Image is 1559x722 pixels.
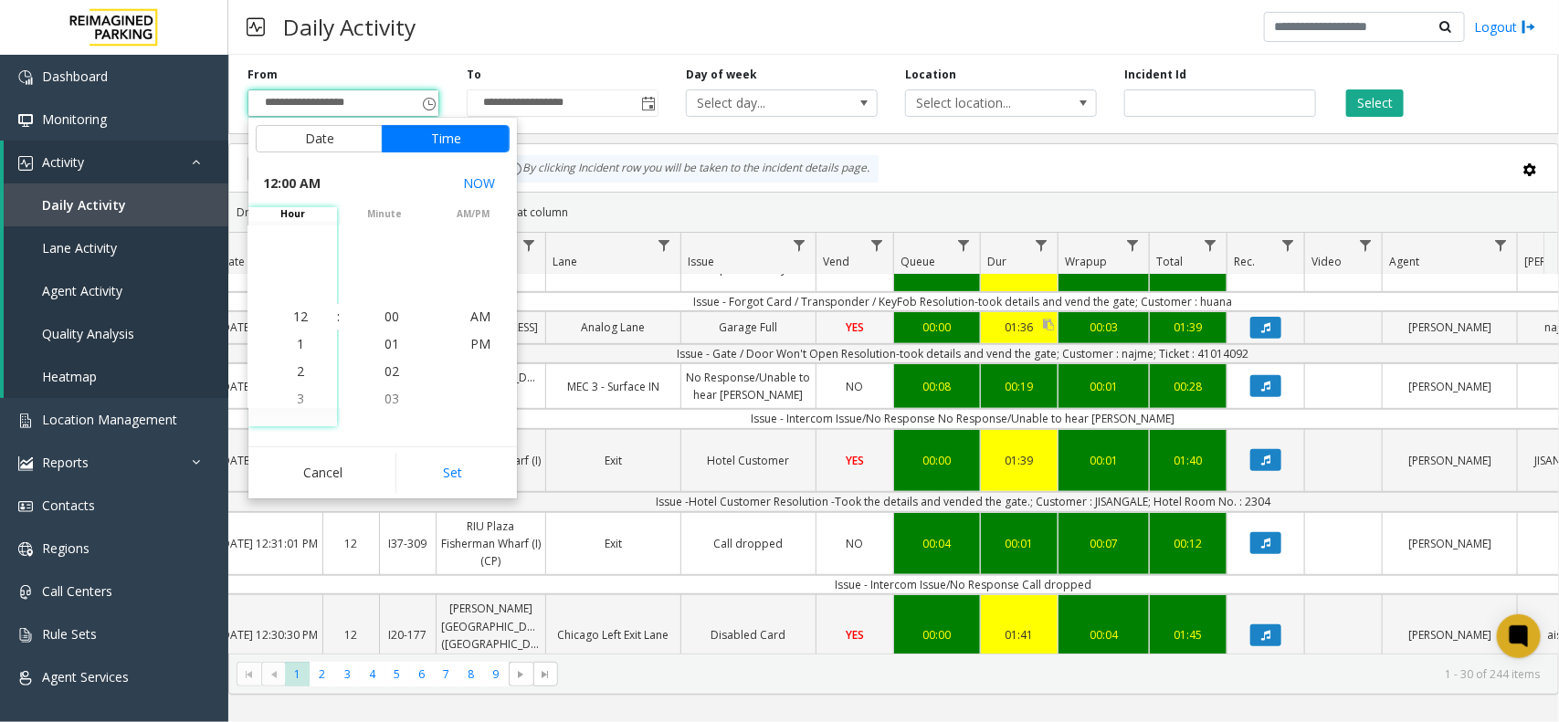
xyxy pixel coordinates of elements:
div: 00:19 [985,378,1053,395]
a: [PERSON_NAME] [1383,622,1517,648]
span: Lane Activity [42,239,117,256]
span: Page 3 [335,662,360,686]
label: Day of week [686,67,757,83]
button: Set [395,453,511,493]
span: YES [846,319,864,335]
span: Total [1156,254,1183,269]
a: Vend Filter Menu [865,233,890,257]
a: NO [816,530,893,557]
div: 01:41 [985,626,1053,644]
a: 00:01 [981,530,1058,557]
div: 01:39 [1154,319,1222,336]
a: [PERSON_NAME][GEOGRAPHIC_DATA] ([GEOGRAPHIC_DATA]) (I) (R390) [437,595,545,675]
button: Select now [456,167,502,200]
span: Go to the next page [514,667,529,682]
span: Rec. [1234,254,1255,269]
span: Go to the last page [538,667,553,682]
span: Agent Services [42,668,129,685]
span: Call Centers [42,582,112,600]
img: 'icon' [18,542,33,557]
span: YES [846,453,864,468]
a: YES [816,447,893,474]
span: Rule Sets [42,625,97,643]
a: Logout [1474,17,1536,37]
span: YES [846,627,864,643]
img: 'icon' [18,628,33,643]
span: Select location... [906,90,1058,116]
span: Page 8 [458,662,483,686]
span: Dashboard [42,68,108,85]
a: Call dropped [681,530,816,557]
a: 01:39 [981,447,1058,474]
span: NO [847,536,864,551]
a: Lane Filter Menu [652,233,677,257]
span: 1 [297,335,304,352]
a: 00:07 [1059,530,1149,557]
a: Analog Lane [546,314,680,340]
a: Daily Activity [4,183,228,226]
span: Regions [42,539,90,557]
a: 00:01 [1059,373,1149,400]
div: 01:45 [1154,626,1222,644]
a: 01:40 [1150,447,1227,474]
span: Agent [1389,254,1419,269]
a: [PERSON_NAME] [1383,447,1517,474]
a: Rec. Filter Menu [1276,233,1301,257]
a: 00:00 [894,314,980,340]
a: 00:03 [1059,314,1149,340]
div: 00:08 [899,378,975,395]
a: Dur Filter Menu [1029,233,1054,257]
span: Quality Analysis [42,325,134,342]
span: Select day... [687,90,838,116]
label: Location [905,67,956,83]
span: Page 6 [409,662,434,686]
a: [PERSON_NAME] [1383,373,1517,400]
span: Queue [901,254,935,269]
a: Location Filter Menu [517,233,542,257]
span: Activity [42,153,84,171]
a: Queue Filter Menu [952,233,976,257]
span: Date [220,254,245,269]
span: AM [470,308,490,325]
div: 00:28 [1154,378,1222,395]
a: Agent Filter Menu [1489,233,1513,257]
span: Lane [553,254,577,269]
a: Agent Activity [4,269,228,312]
div: 00:01 [1063,452,1144,469]
a: Garage Full [681,314,816,340]
span: Toggle popup [418,90,438,116]
a: [PERSON_NAME] [1383,314,1517,340]
span: NO [847,379,864,394]
span: Page 2 [310,662,334,686]
h3: Daily Activity [274,5,425,49]
a: 00:01 [1059,447,1149,474]
a: No Response/Unable to hear [PERSON_NAME] [681,364,816,408]
a: 12 [323,622,379,648]
img: 'icon' [18,156,33,171]
button: Time tab [382,125,510,152]
span: Issue [688,254,714,269]
a: [DATE] 12:31:01 PM [214,530,322,557]
span: Contacts [42,497,95,514]
div: 00:00 [899,626,975,644]
span: minute [340,207,428,221]
span: Wrapup [1065,254,1107,269]
div: 00:01 [1063,378,1144,395]
a: Video Filter Menu [1354,233,1378,257]
div: 00:04 [899,535,975,552]
label: Incident Id [1124,67,1186,83]
div: 00:00 [899,319,975,336]
span: Page 9 [483,662,508,686]
div: 00:03 [1063,319,1144,336]
span: Location Management [42,411,177,428]
span: Go to the last page [533,662,558,687]
button: Select [1346,89,1404,117]
img: 'icon' [18,70,33,85]
a: 00:00 [894,447,980,474]
a: 01:39 [1150,314,1227,340]
a: Wrapup Filter Menu [1121,233,1145,257]
div: Drag a column header and drop it here to group by that column [229,196,1558,228]
img: 'icon' [18,671,33,685]
span: 00 [384,308,399,325]
span: Daily Activity [42,196,126,214]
